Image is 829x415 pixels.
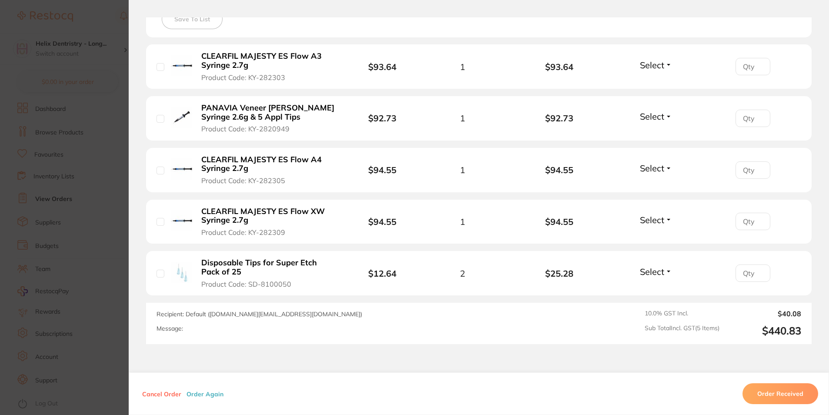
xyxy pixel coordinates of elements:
span: Select [640,60,664,70]
img: CLEARFIL MAJESTY ES Flow A3 Syringe 2.7g [171,55,192,77]
b: $93.64 [511,62,608,72]
button: PANAVIA Veneer [PERSON_NAME] Syringe 2.6g & 5 Appl Tips Product Code: KY-2820949 [199,103,337,134]
img: CLEARFIL MAJESTY ES Flow A4 Syringe 2.7g [171,158,192,180]
b: $92.73 [511,113,608,123]
input: Qty [736,161,770,179]
b: PANAVIA Veneer [PERSON_NAME] Syringe 2.6g & 5 Appl Tips [201,104,334,121]
button: Select [637,266,675,277]
b: $94.55 [511,217,608,227]
span: Product Code: SD-8100050 [201,280,291,288]
input: Qty [736,58,770,75]
b: CLEARFIL MAJESTY ES Flow A3 Syringe 2.7g [201,52,334,70]
span: 10.0 % GST Incl. [645,310,719,318]
span: 1 [460,165,465,175]
input: Qty [736,110,770,127]
button: Select [637,111,675,122]
b: $94.55 [368,164,396,175]
span: Product Code: KY-282303 [201,74,285,81]
button: Cancel Order [140,390,184,398]
img: CLEARFIL MAJESTY ES Flow XW Syringe 2.7g [171,210,192,231]
b: Disposable Tips for Super Etch Pack of 25 [201,258,334,276]
button: Select [637,214,675,225]
label: Message: [156,325,183,332]
span: 2 [460,268,465,278]
span: 1 [460,113,465,123]
button: Save To List [162,9,223,29]
button: Select [637,163,675,174]
span: Product Code: KY-282305 [201,177,285,184]
b: CLEARFIL MAJESTY ES Flow XW Syringe 2.7g [201,207,334,225]
b: $12.64 [368,268,396,279]
span: 1 [460,62,465,72]
button: Order Received [742,383,818,404]
span: Select [640,163,664,174]
input: Qty [736,213,770,230]
img: PANAVIA Veneer LC White Syringe 2.6g & 5 Appl Tips [171,107,192,128]
output: $40.08 [726,310,801,318]
button: CLEARFIL MAJESTY ES Flow A4 Syringe 2.7g Product Code: KY-282305 [199,155,337,185]
b: $93.64 [368,61,396,72]
span: Product Code: KY-282309 [201,228,285,236]
span: Product Code: KY-2820949 [201,125,290,133]
output: $440.83 [726,325,801,337]
span: Select [640,111,664,122]
input: Qty [736,264,770,282]
b: $94.55 [511,165,608,175]
b: $94.55 [368,216,396,227]
button: CLEARFIL MAJESTY ES Flow XW Syringe 2.7g Product Code: KY-282309 [199,207,337,237]
b: $92.73 [368,113,396,124]
button: Disposable Tips for Super Etch Pack of 25 Product Code: SD-8100050 [199,258,337,288]
img: Disposable Tips for Super Etch Pack of 25 [171,262,192,283]
b: CLEARFIL MAJESTY ES Flow A4 Syringe 2.7g [201,155,334,173]
button: Order Again [184,390,226,398]
button: Select [637,60,675,70]
span: Recipient: Default ( [DOMAIN_NAME][EMAIL_ADDRESS][DOMAIN_NAME] ) [156,310,362,318]
span: Select [640,214,664,225]
span: 1 [460,217,465,227]
button: CLEARFIL MAJESTY ES Flow A3 Syringe 2.7g Product Code: KY-282303 [199,51,337,82]
span: Sub Total Incl. GST ( 5 Items) [645,325,719,337]
span: Select [640,266,664,277]
b: $25.28 [511,268,608,278]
